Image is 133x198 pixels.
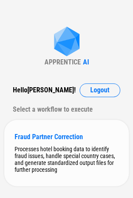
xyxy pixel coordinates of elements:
div: Select a workflow to execute [13,103,120,116]
div: Hello [PERSON_NAME] ! [13,83,76,97]
span: Logout [90,87,109,94]
div: APPRENTICE [44,58,81,66]
div: Fraud Partner Correction [15,133,118,141]
div: AI [83,58,89,66]
div: Processes hotel booking data to identify fraud issues, handle special country cases, and generate... [15,146,118,173]
img: Apprentice AI [50,27,84,58]
button: Logout [80,83,120,97]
